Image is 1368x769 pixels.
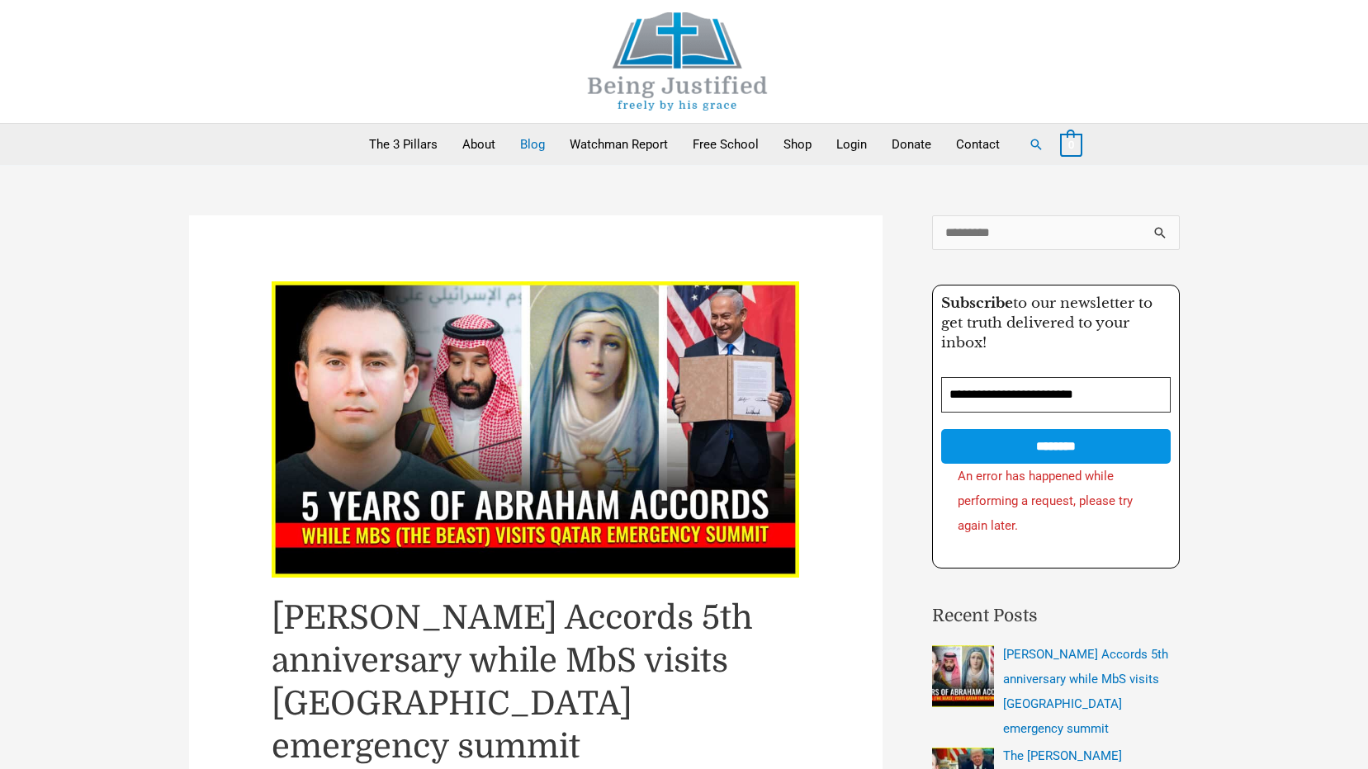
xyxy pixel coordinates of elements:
a: Shop [771,124,824,165]
span: 0 [1068,139,1074,151]
a: The 3 Pillars [357,124,450,165]
span: to our newsletter to get truth delivered to your inbox! [941,295,1153,351]
a: About [450,124,508,165]
a: Search button [1029,137,1044,152]
h2: Recent Posts [932,603,1180,630]
a: Blog [508,124,557,165]
a: Watchman Report [557,124,680,165]
input: Email Address * [941,377,1171,413]
a: View Shopping Cart, empty [1060,137,1082,152]
a: Free School [680,124,771,165]
a: [PERSON_NAME] Accords 5th anniversary while MbS visits [GEOGRAPHIC_DATA] emergency summit [272,599,753,766]
p: An error has happened while performing a request, please try again later. [958,464,1154,538]
a: Read: Abraham Accords 5th anniversary while MbS visits Qatar emergency summit [272,422,800,436]
a: Contact [944,124,1012,165]
a: Donate [879,124,944,165]
img: Being Justified [554,12,802,111]
nav: Primary Site Navigation [357,124,1012,165]
strong: Subscribe [941,295,1013,312]
a: Login [824,124,879,165]
a: [PERSON_NAME] Accords 5th anniversary while MbS visits [GEOGRAPHIC_DATA] emergency summit [1003,647,1168,736]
